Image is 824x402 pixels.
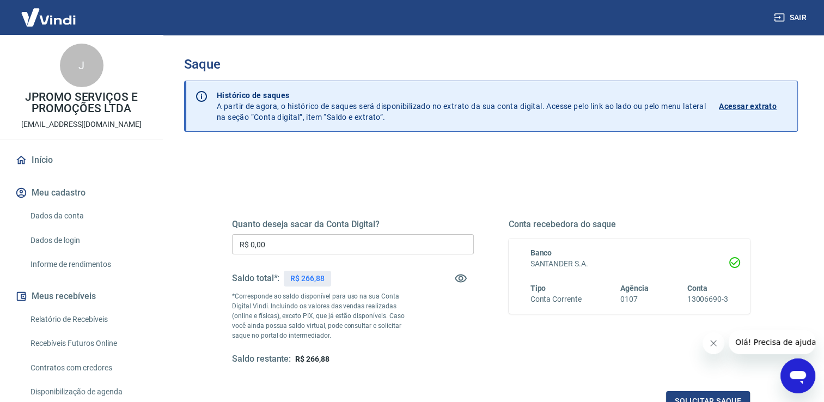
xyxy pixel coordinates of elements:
[703,332,724,354] iframe: Fechar mensagem
[21,119,142,130] p: [EMAIL_ADDRESS][DOMAIN_NAME]
[719,101,777,112] p: Acessar extrato
[780,358,815,393] iframe: Botão para abrir a janela de mensagens
[26,332,150,355] a: Recebíveis Futuros Online
[13,284,150,308] button: Meus recebíveis
[687,284,707,293] span: Conta
[620,294,649,305] h6: 0107
[184,57,798,72] h3: Saque
[217,90,706,123] p: A partir de agora, o histórico de saques será disponibilizado no extrato da sua conta digital. Ac...
[530,284,546,293] span: Tipo
[729,330,815,354] iframe: Mensagem da empresa
[13,181,150,205] button: Meu cadastro
[232,354,291,365] h5: Saldo restante:
[290,273,325,284] p: R$ 266,88
[530,258,729,270] h6: SANTANDER S.A.
[217,90,706,101] p: Histórico de saques
[7,8,91,16] span: Olá! Precisa de ajuda?
[772,8,811,28] button: Sair
[13,1,84,34] img: Vindi
[509,219,750,230] h5: Conta recebedora do saque
[530,294,582,305] h6: Conta Corrente
[232,273,279,284] h5: Saldo total*:
[232,291,413,340] p: *Corresponde ao saldo disponível para uso na sua Conta Digital Vindi. Incluindo os valores das ve...
[13,148,150,172] a: Início
[719,90,789,123] a: Acessar extrato
[26,229,150,252] a: Dados de login
[687,294,728,305] h6: 13006690-3
[26,308,150,331] a: Relatório de Recebíveis
[295,355,329,363] span: R$ 266,88
[232,219,474,230] h5: Quanto deseja sacar da Conta Digital?
[620,284,649,293] span: Agência
[530,248,552,257] span: Banco
[26,253,150,276] a: Informe de rendimentos
[26,357,150,379] a: Contratos com credores
[9,92,154,114] p: JPROMO SERVIÇOS E PROMOÇÕES LTDA
[60,44,103,87] div: J
[26,205,150,227] a: Dados da conta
